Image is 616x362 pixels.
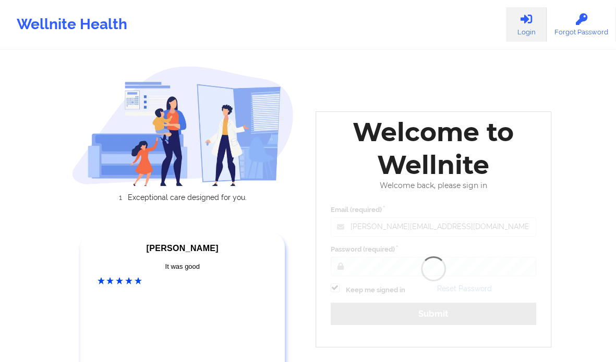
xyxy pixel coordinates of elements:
[547,7,616,42] a: Forgot Password
[98,261,268,272] div: It was good
[506,7,547,42] a: Login
[81,193,294,202] li: Exceptional care designed for you.
[323,116,544,181] div: Welcome to Wellnite
[147,244,219,253] span: [PERSON_NAME]
[72,66,294,186] img: wellnite-auth-hero_200.c722682e.png
[323,181,544,190] div: Welcome back, please sign in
